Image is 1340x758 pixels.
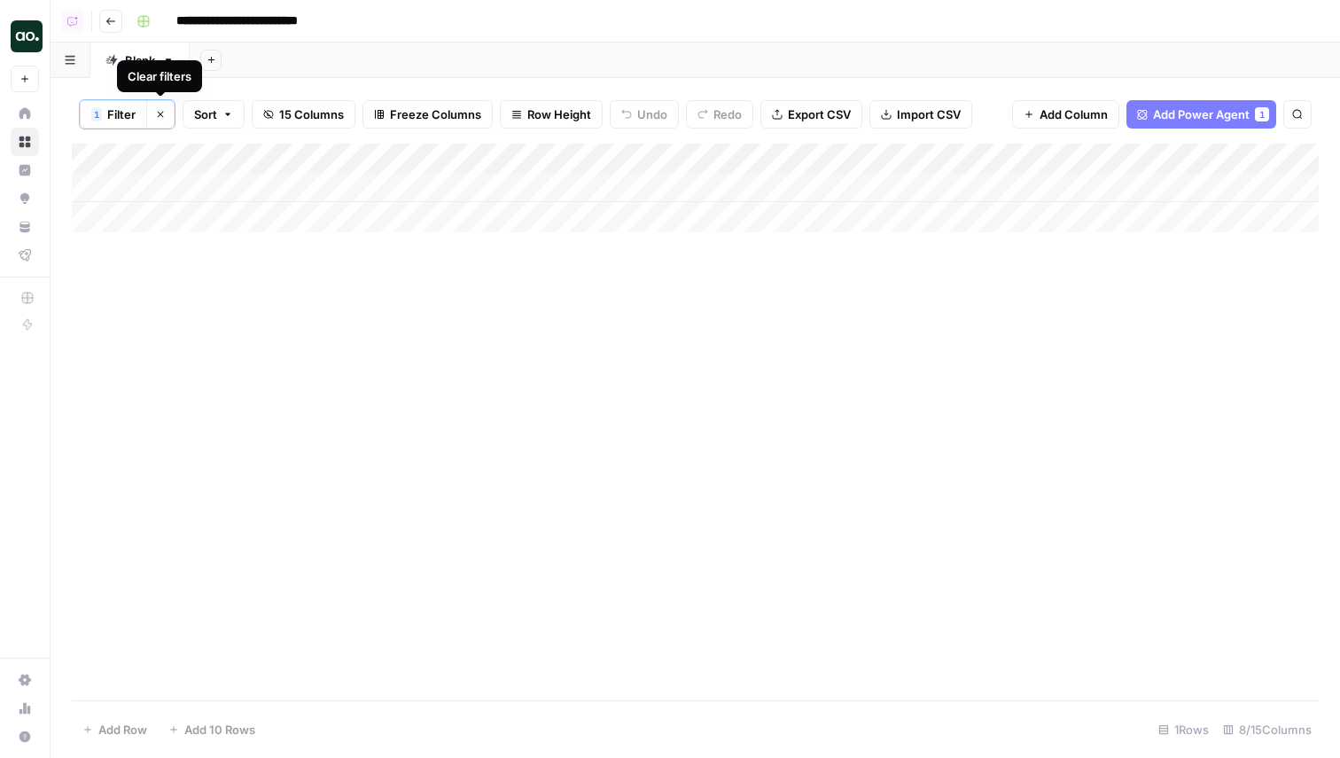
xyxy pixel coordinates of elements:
[1259,107,1265,121] span: 1
[11,666,39,694] a: Settings
[91,107,102,121] div: 1
[11,694,39,723] a: Usage
[11,14,39,59] button: Workspace: Justina testing
[11,20,43,52] img: Justina testing Logo
[183,100,245,129] button: Sort
[11,99,39,128] a: Home
[1012,100,1119,129] button: Add Column
[184,721,255,738] span: Add 10 Rows
[390,105,481,123] span: Freeze Columns
[362,100,493,129] button: Freeze Columns
[869,100,972,129] button: Import CSV
[98,721,147,738] span: Add Row
[279,105,344,123] span: 15 Columns
[713,105,742,123] span: Redo
[194,105,217,123] span: Sort
[1151,715,1216,744] div: 1 Rows
[686,100,753,129] button: Redo
[610,100,679,129] button: Undo
[158,715,266,744] button: Add 10 Rows
[1255,107,1269,121] div: 1
[11,723,39,751] button: Help + Support
[500,100,603,129] button: Row Height
[637,105,667,123] span: Undo
[788,105,851,123] span: Export CSV
[11,213,39,241] a: Your Data
[72,715,158,744] button: Add Row
[11,156,39,184] a: Insights
[1126,100,1276,129] button: Add Power Agent1
[1153,105,1250,123] span: Add Power Agent
[11,128,39,156] a: Browse
[11,241,39,270] a: Flightpath
[107,105,136,123] span: Filter
[11,184,39,213] a: Opportunities
[80,100,146,129] button: 1Filter
[760,100,862,129] button: Export CSV
[90,43,190,78] a: Blank
[252,100,355,129] button: 15 Columns
[1216,715,1319,744] div: 8/15 Columns
[527,105,591,123] span: Row Height
[94,107,99,121] span: 1
[128,67,191,85] div: Clear filters
[1040,105,1108,123] span: Add Column
[897,105,961,123] span: Import CSV
[125,51,155,69] div: Blank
